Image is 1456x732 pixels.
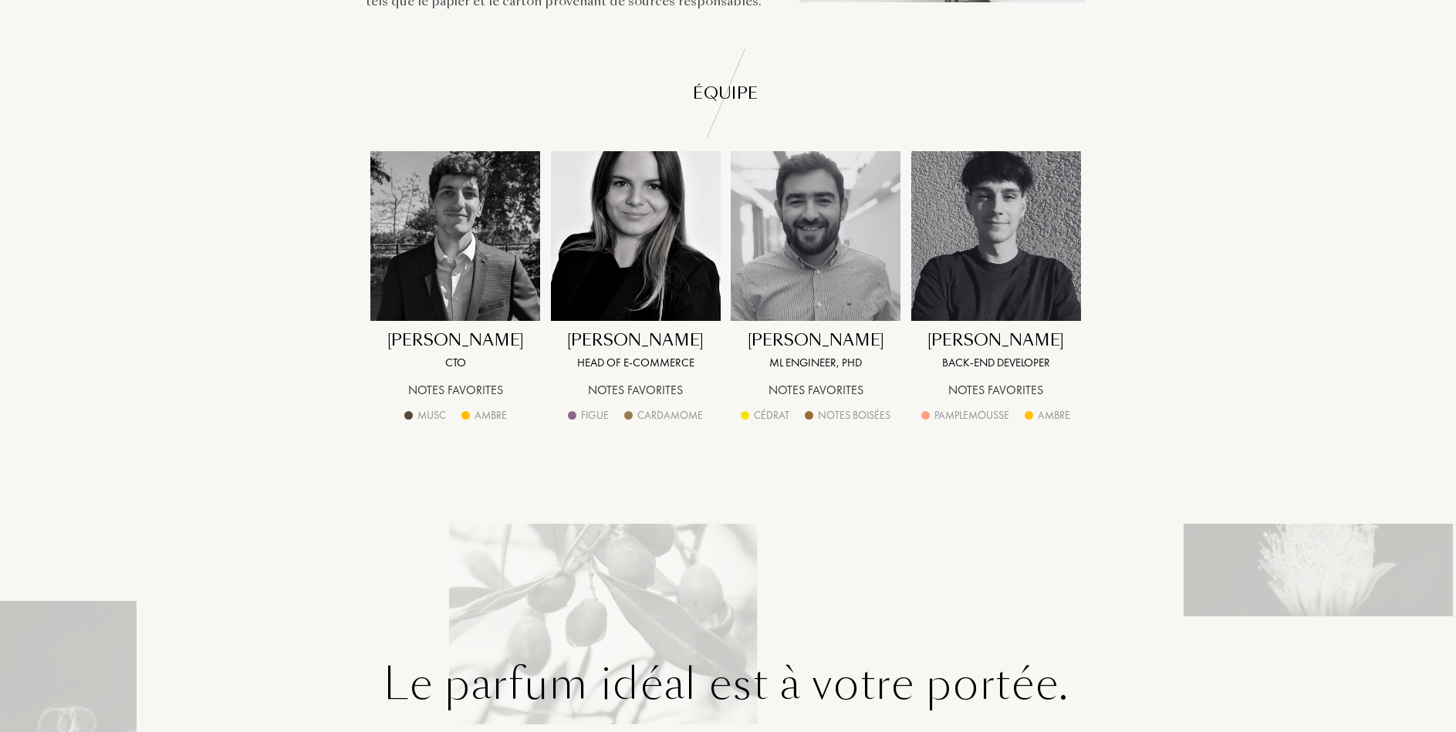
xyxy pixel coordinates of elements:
[475,407,507,423] div: Ambre
[769,354,862,372] div: ML ENGINEER, PhD
[748,329,884,352] div: [PERSON_NAME]
[445,354,466,372] div: CTO
[637,407,703,423] div: Cardamome
[1038,407,1070,423] div: Ambre
[387,329,524,352] div: [PERSON_NAME]
[927,329,1064,352] div: [PERSON_NAME]
[577,354,694,372] div: HEAD OF E-COMMERCE
[216,656,1235,713] div: Le parfum idéal est à votre portée.
[818,407,890,423] div: Notes Boisées
[417,407,446,423] div: Musc
[934,407,1009,423] div: Pamplemousse
[948,381,1043,400] div: Notes favorites
[754,407,789,423] div: Cédrat
[408,381,503,400] div: Notes favorites
[942,354,1050,372] div: Back-end developer
[693,82,758,105] div: équipe
[581,407,609,423] div: Figue
[588,381,683,400] div: Notes favorites
[567,329,704,352] div: [PERSON_NAME]
[769,381,863,400] div: Notes favorites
